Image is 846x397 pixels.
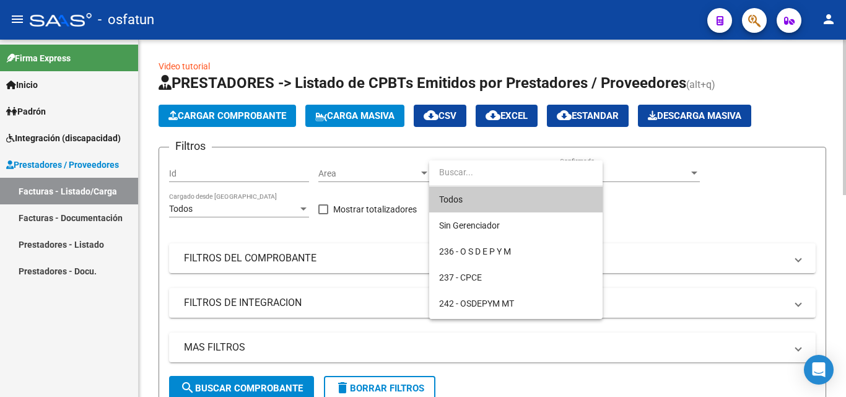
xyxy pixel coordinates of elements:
[439,246,511,256] span: 236 - O S D E P Y M
[439,273,482,282] span: 237 - CPCE
[804,355,834,385] div: Open Intercom Messenger
[429,159,603,185] input: dropdown search
[439,220,500,230] span: Sin Gerenciador
[439,299,514,308] span: 242 - OSDEPYM MT
[439,186,593,212] span: Todos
